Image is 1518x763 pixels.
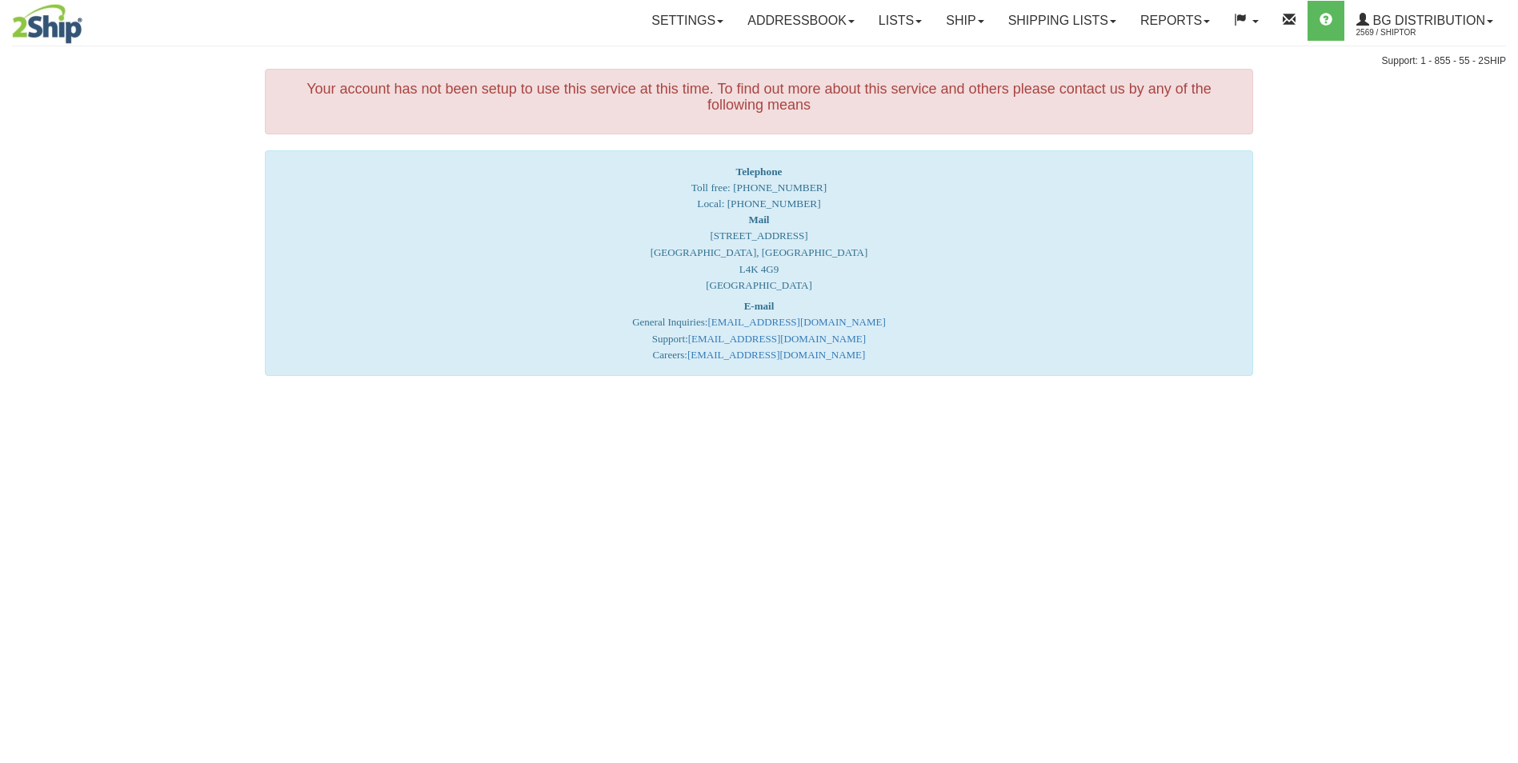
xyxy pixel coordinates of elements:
span: BG Distribution [1369,14,1485,27]
a: Lists [867,1,934,41]
span: Toll free: [PHONE_NUMBER] Local: [PHONE_NUMBER] [691,166,827,210]
div: Support: 1 - 855 - 55 - 2SHIP [12,54,1506,68]
h4: Your account has not been setup to use this service at this time. To find out more about this ser... [278,82,1240,114]
a: Shipping lists [996,1,1128,41]
strong: Telephone [735,166,782,178]
a: Reports [1128,1,1222,41]
a: [EMAIL_ADDRESS][DOMAIN_NAME] [687,349,865,361]
a: BG Distribution 2569 / ShipTor [1344,1,1505,41]
span: 2569 / ShipTor [1356,25,1476,41]
img: logo2569.jpg [12,4,82,44]
strong: Mail [748,214,769,226]
a: Settings [639,1,735,41]
a: Addressbook [735,1,867,41]
a: [EMAIL_ADDRESS][DOMAIN_NAME] [707,316,885,328]
iframe: chat widget [1481,300,1516,463]
strong: E-mail [744,300,775,312]
font: General Inquiries: Support: Careers: [632,300,886,362]
font: [STREET_ADDRESS] [GEOGRAPHIC_DATA], [GEOGRAPHIC_DATA] L4K 4G9 [GEOGRAPHIC_DATA] [651,214,868,291]
a: Ship [934,1,995,41]
a: [EMAIL_ADDRESS][DOMAIN_NAME] [688,333,866,345]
